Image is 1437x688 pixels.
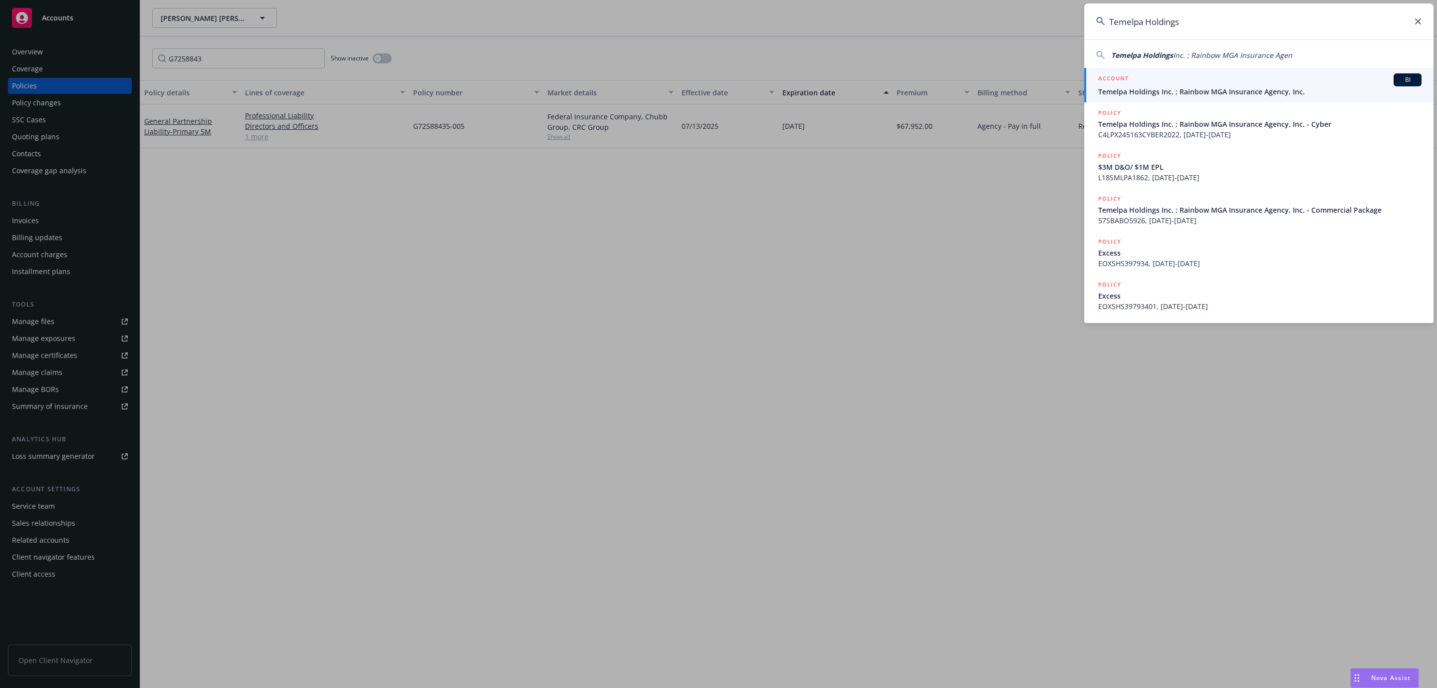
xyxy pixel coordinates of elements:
[1098,119,1422,129] span: Temelpa Holdings Inc. ; Rainbow MGA Insurance Agency, Inc. - Cyber
[1098,108,1121,118] h5: POLICY
[1398,75,1418,84] span: BI
[1098,237,1121,247] h5: POLICY
[1084,68,1434,102] a: ACCOUNTBITemelpa Holdings Inc. ; Rainbow MGA Insurance Agency, Inc.
[1098,86,1422,97] span: Temelpa Holdings Inc. ; Rainbow MGA Insurance Agency, Inc.
[1098,291,1422,301] span: Excess
[1084,145,1434,188] a: POLICY$3M D&O/ $1M EPLL18SMLPA1862, [DATE]-[DATE]
[1098,194,1121,204] h5: POLICY
[1098,205,1422,215] span: Temelpa Holdings Inc. ; Rainbow MGA Insurance Agency, Inc. - Commercial Package
[1098,73,1129,85] h5: ACCOUNT
[1098,248,1422,258] span: Excess
[1098,172,1422,183] span: L18SMLPA1862, [DATE]-[DATE]
[1084,3,1434,39] input: Search...
[1084,231,1434,274] a: POLICYExcessEOXSHS397934, [DATE]-[DATE]
[1098,301,1422,312] span: EOXSHS39793401, [DATE]-[DATE]
[1350,668,1419,688] button: Nova Assist
[1098,151,1121,161] h5: POLICY
[1098,162,1422,172] span: $3M D&O/ $1M EPL
[1351,669,1363,688] div: Drag to move
[1084,102,1434,145] a: POLICYTemelpa Holdings Inc. ; Rainbow MGA Insurance Agency, Inc. - CyberC4LPX245163CYBER2022, [DA...
[1173,50,1292,60] span: Inc. ; Rainbow MGA Insurance Agen
[1084,274,1434,317] a: POLICYExcessEOXSHS39793401, [DATE]-[DATE]
[1098,215,1422,226] span: 57SBABO5926, [DATE]-[DATE]
[1098,129,1422,140] span: C4LPX245163CYBER2022, [DATE]-[DATE]
[1098,258,1422,269] span: EOXSHS397934, [DATE]-[DATE]
[1084,188,1434,231] a: POLICYTemelpa Holdings Inc. ; Rainbow MGA Insurance Agency, Inc. - Commercial Package57SBABO5926,...
[1098,280,1121,290] h5: POLICY
[1371,674,1411,682] span: Nova Assist
[1111,50,1173,60] span: Temelpa Holdings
